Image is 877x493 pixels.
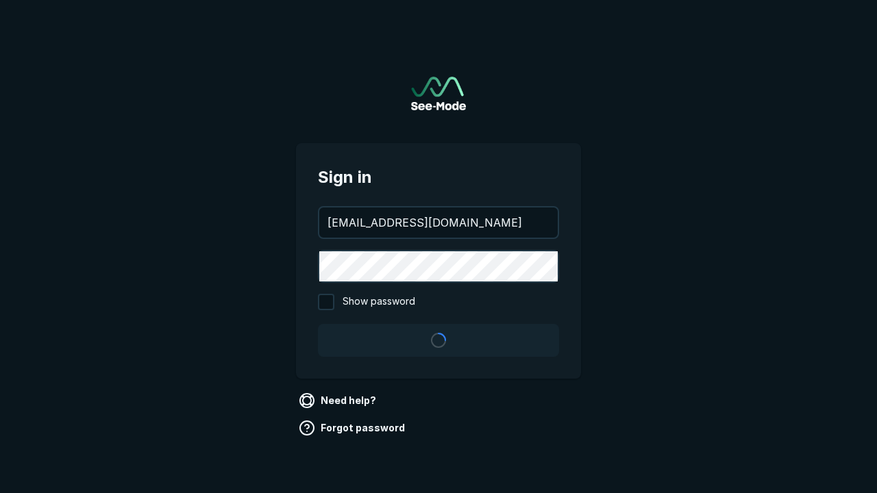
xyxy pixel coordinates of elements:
input: your@email.com [319,207,558,238]
a: Go to sign in [411,77,466,110]
a: Forgot password [296,417,410,439]
span: Sign in [318,165,559,190]
span: Show password [343,294,415,310]
img: See-Mode Logo [411,77,466,110]
a: Need help? [296,390,382,412]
